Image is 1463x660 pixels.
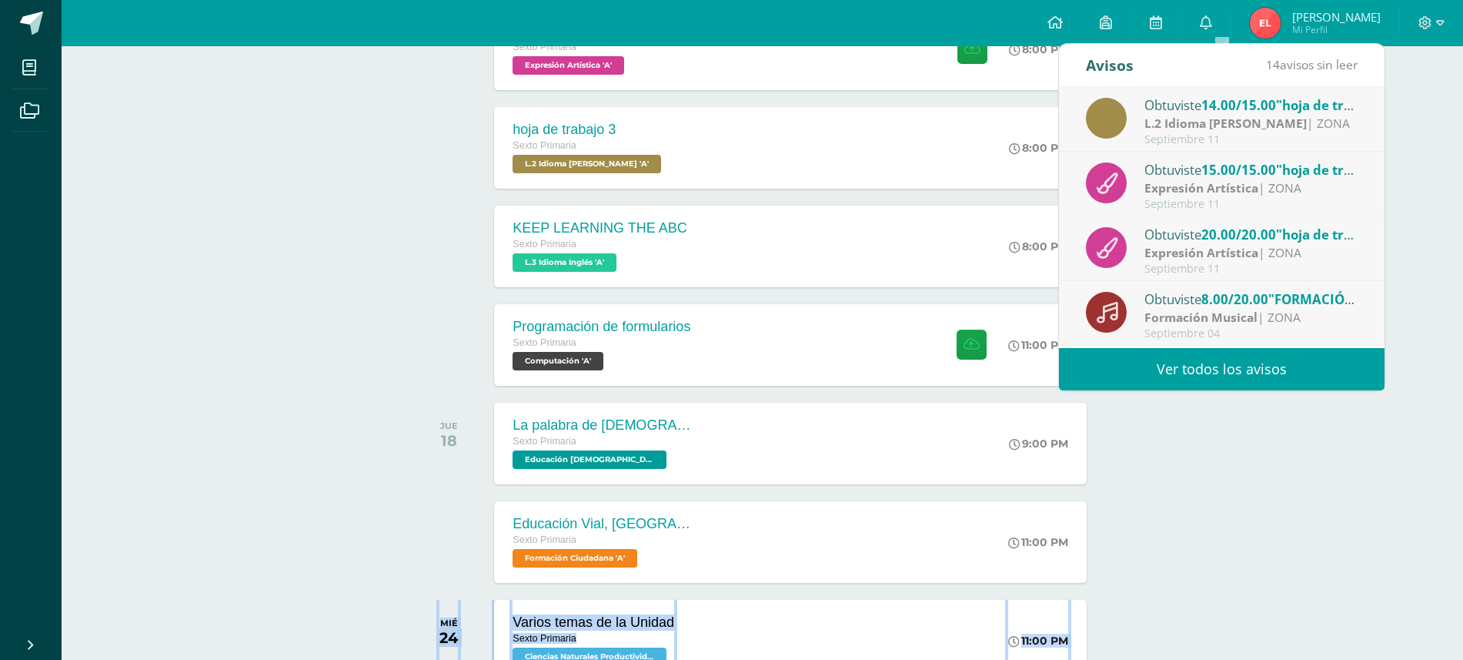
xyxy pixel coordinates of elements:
[1201,96,1276,114] span: 14.00/15.00
[513,155,661,173] span: L.2 Idioma Maya Kaqchikel 'A'
[1144,179,1358,197] div: | ZONA
[1009,42,1068,56] div: 8:00 PM
[1144,95,1358,115] div: Obtuviste en
[1086,44,1134,86] div: Avisos
[1276,96,1396,114] span: "hoja de trabajo 2"
[1144,263,1358,276] div: Septiembre 11
[1009,437,1068,451] div: 9:00 PM
[1144,133,1358,146] div: Septiembre 11
[1292,9,1381,25] span: [PERSON_NAME]
[513,337,576,348] span: Sexto Primaria
[513,140,576,151] span: Sexto Primaria
[513,239,576,250] span: Sexto Primaria
[1008,535,1068,549] div: 11:00 PM
[1144,289,1358,309] div: Obtuviste en
[1144,244,1358,262] div: | ZONA
[1250,8,1281,39] img: cce6cb20ea9e0d7dbe9bf361fe13a2ee.png
[439,628,458,647] div: 24
[513,534,576,545] span: Sexto Primaria
[1144,115,1358,132] div: | ZONA
[513,633,576,644] span: Sexto Primaria
[513,516,697,532] div: Educación Vial, [GEOGRAPHIC_DATA]
[513,253,616,272] span: L.3 Idioma Inglés 'A'
[513,436,576,447] span: Sexto Primaria
[513,615,674,631] div: Varios temas de la Unidad
[513,56,624,75] span: Expresión Artística 'A'
[440,431,458,450] div: 18
[1266,56,1280,73] span: 14
[1144,159,1358,179] div: Obtuviste en
[1201,290,1268,308] span: 8.00/20.00
[513,319,690,335] div: Programación de formularios
[513,549,637,568] span: Formación Ciudadana 'A'
[1008,634,1068,648] div: 11:00 PM
[1059,348,1385,390] a: Ver todos los avisos
[1144,224,1358,244] div: Obtuviste en
[513,451,666,469] span: Educación Cristiana 'A'
[1292,23,1381,36] span: Mi Perfil
[1008,338,1068,352] div: 11:00 PM
[1144,179,1258,196] strong: Expresión Artística
[1144,115,1307,132] strong: L.2 Idioma [PERSON_NAME]
[1144,198,1358,211] div: Septiembre 11
[1201,161,1276,179] span: 15.00/15.00
[1276,161,1396,179] span: "hoja de trabajo 2"
[1009,240,1068,253] div: 8:00 PM
[1144,309,1358,327] div: | ZONA
[513,122,665,138] div: hoja de trabajo 3
[1266,56,1358,73] span: avisos sin leer
[1201,226,1276,243] span: 20.00/20.00
[513,417,697,434] div: La palabra de [DEMOGRAPHIC_DATA] es como un espejo
[513,42,576,52] span: Sexto Primaria
[1144,244,1258,261] strong: Expresión Artística
[513,352,603,370] span: Computación 'A'
[440,420,458,431] div: JUE
[1144,327,1358,340] div: Septiembre 04
[1009,141,1068,155] div: 8:00 PM
[1276,226,1396,243] span: "hoja de trabajo 1"
[1144,309,1258,326] strong: Formación Musical
[513,220,686,236] div: KEEP LEARNING THE ABC
[439,618,458,628] div: MIÉ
